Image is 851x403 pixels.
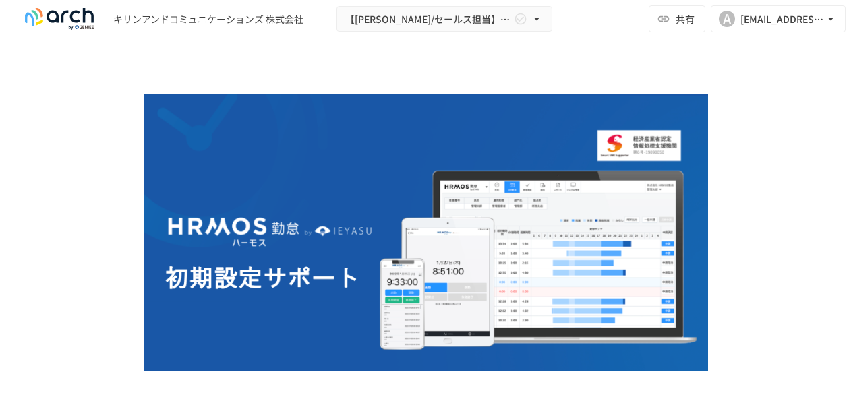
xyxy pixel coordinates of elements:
img: GdztLVQAPnGLORo409ZpmnRQckwtTrMz8aHIKJZF2AQ [144,94,708,371]
div: A [719,11,735,27]
button: 【[PERSON_NAME]/セールス担当】キリンアンドコミュニケーションズ株式会社様_初期設定サポート [336,6,552,32]
button: 共有 [649,5,705,32]
button: A[EMAIL_ADDRESS][DOMAIN_NAME] [711,5,846,32]
div: キリンアンドコミュニケーションズ 株式会社 [113,12,303,26]
div: [EMAIL_ADDRESS][DOMAIN_NAME] [740,11,824,28]
img: logo-default@2x-9cf2c760.svg [16,8,102,30]
span: 【[PERSON_NAME]/セールス担当】キリンアンドコミュニケーションズ株式会社様_初期設定サポート [345,11,511,28]
span: 共有 [676,11,695,26]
